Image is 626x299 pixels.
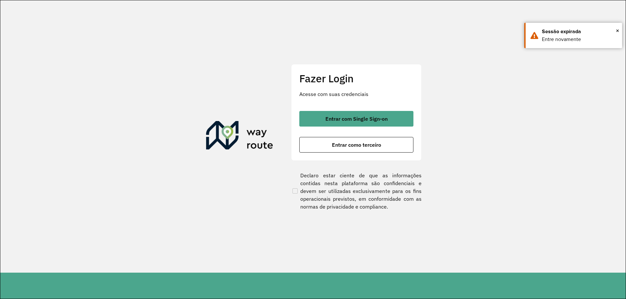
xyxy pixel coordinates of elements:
h2: Fazer Login [299,72,413,85]
div: Entre novamente [542,35,617,43]
label: Declaro estar ciente de que as informações contidas nesta plataforma são confidenciais e devem se... [291,171,422,211]
div: Sessão expirada [542,28,617,35]
button: button [299,137,413,153]
button: button [299,111,413,127]
span: Entrar como terceiro [332,142,381,147]
button: Close [616,26,619,35]
p: Acesse com suas credenciais [299,90,413,98]
img: Roteirizador AmbevTech [206,121,273,152]
span: Entrar com Single Sign-on [325,116,388,121]
span: × [616,26,619,35]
